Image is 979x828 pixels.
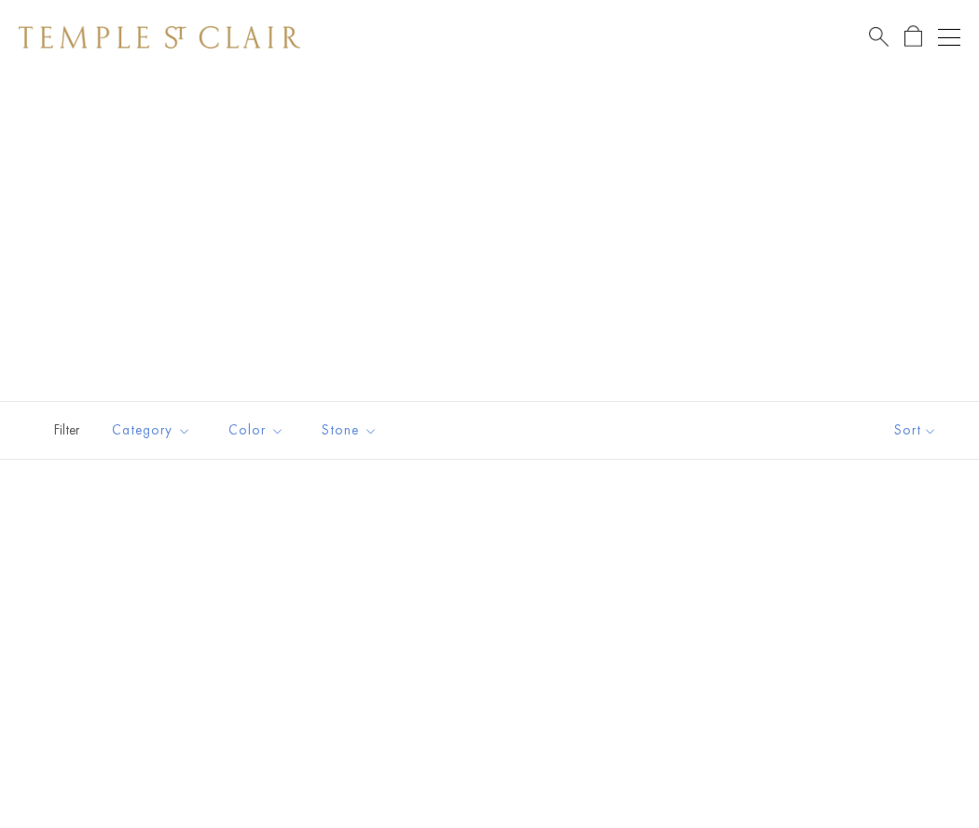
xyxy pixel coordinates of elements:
[852,402,979,459] button: Show sort by
[312,419,392,442] span: Stone
[308,409,392,451] button: Stone
[19,26,300,48] img: Temple St. Clair
[214,409,298,451] button: Color
[219,419,298,442] span: Color
[904,25,922,48] a: Open Shopping Bag
[869,25,889,48] a: Search
[103,419,205,442] span: Category
[938,26,960,48] button: Open navigation
[98,409,205,451] button: Category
